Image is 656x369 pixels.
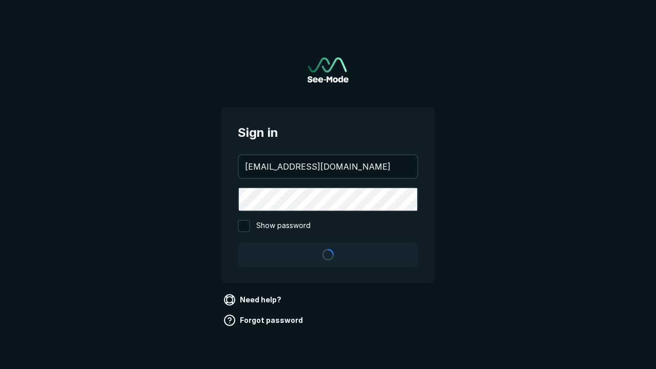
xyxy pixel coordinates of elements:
a: Go to sign in [307,57,348,83]
img: See-Mode Logo [307,57,348,83]
a: Forgot password [221,312,307,329]
span: Show password [256,220,311,232]
a: Need help? [221,292,285,308]
span: Sign in [238,124,418,142]
input: your@email.com [239,155,417,178]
